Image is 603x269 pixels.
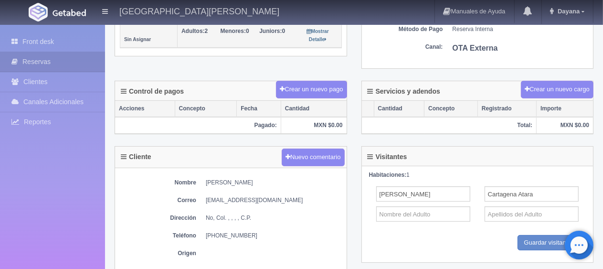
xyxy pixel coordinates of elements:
[121,153,151,161] h4: Cliente
[221,28,249,34] span: 0
[369,172,407,178] strong: Habitaciones:
[53,9,86,16] img: Getabed
[376,206,470,222] input: Nombre del Adulto
[374,101,424,117] th: Cantidad
[120,214,196,222] dt: Dirección
[206,179,342,187] dd: [PERSON_NAME]
[368,153,407,161] h4: Visitantes
[206,214,342,222] dd: No, Col. , , , , C.P.
[521,81,593,98] button: Crear un nuevo cargo
[259,28,282,34] strong: Juniors:
[221,28,246,34] strong: Menores:
[29,3,48,22] img: Getabed
[124,37,151,42] small: Sin Asignar
[555,8,580,15] span: Dayana
[259,28,285,34] span: 0
[518,235,582,251] input: Guardar visitantes
[181,28,208,34] span: 2
[237,101,281,117] th: Fecha
[537,101,593,117] th: Importe
[121,88,184,95] h4: Control de pagos
[369,171,586,179] div: 1
[276,81,347,98] button: Crear un nuevo pago
[120,249,196,258] dt: Origen
[453,25,589,33] dd: Reserva Interna
[206,232,342,240] dd: [PHONE_NUMBER]
[115,117,281,134] th: Pagado:
[115,101,175,117] th: Acciones
[281,117,346,134] th: MXN $0.00
[181,28,205,34] strong: Adultos:
[120,196,196,204] dt: Correo
[120,232,196,240] dt: Teléfono
[424,101,478,117] th: Concepto
[485,206,579,222] input: Apellidos del Adulto
[376,186,470,202] input: Nombre del Adulto
[537,117,593,134] th: MXN $0.00
[485,186,579,202] input: Apellidos del Adulto
[119,5,279,17] h4: [GEOGRAPHIC_DATA][PERSON_NAME]
[307,28,329,43] a: Mostrar Detalle
[453,44,498,52] b: OTA Externa
[175,101,237,117] th: Concepto
[367,25,443,33] dt: Método de Pago
[477,101,536,117] th: Registrado
[281,101,346,117] th: Cantidad
[282,149,345,166] button: Nuevo comentario
[367,43,443,51] dt: Canal:
[206,196,342,204] dd: [EMAIL_ADDRESS][DOMAIN_NAME]
[307,29,329,42] small: Mostrar Detalle
[120,179,196,187] dt: Nombre
[368,88,440,95] h4: Servicios y adendos
[362,117,537,134] th: Total:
